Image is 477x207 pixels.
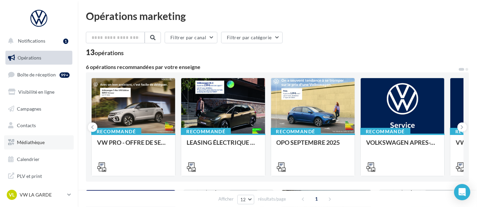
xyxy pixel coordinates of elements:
[366,139,439,153] div: VOLKSWAGEN APRES-VENTE
[95,50,124,56] div: opérations
[17,139,45,145] span: Médiathèque
[187,139,259,153] div: LEASING ÉLECTRIQUE 2025
[4,169,74,189] a: PLV et print personnalisable
[221,32,283,43] button: Filtrer par catégorie
[4,34,71,48] button: Notifications 1
[454,184,470,200] div: Open Intercom Messenger
[4,118,74,133] a: Contacts
[59,72,70,78] div: 99+
[271,128,321,135] div: Recommandé
[360,128,410,135] div: Recommandé
[311,193,322,204] span: 1
[18,38,45,44] span: Notifications
[4,135,74,149] a: Médiathèque
[18,55,41,61] span: Opérations
[63,39,68,44] div: 1
[17,122,36,128] span: Contacts
[258,196,286,202] span: résultats/page
[4,102,74,116] a: Campagnes
[20,191,65,198] p: VW LA GARDE
[237,195,255,204] button: 12
[4,67,74,82] a: Boîte de réception99+
[240,197,246,202] span: 12
[97,139,170,153] div: VW PRO - OFFRE DE SEPTEMBRE 25
[4,51,74,65] a: Opérations
[17,156,40,162] span: Calendrier
[17,72,56,77] span: Boîte de réception
[165,32,217,43] button: Filtrer par canal
[181,128,231,135] div: Recommandé
[86,11,469,21] div: Opérations marketing
[17,106,41,111] span: Campagnes
[4,85,74,99] a: Visibilité en ligne
[5,188,72,201] a: VL VW LA GARDE
[86,49,124,56] div: 13
[9,191,15,198] span: VL
[4,152,74,166] a: Calendrier
[277,139,349,153] div: OPO SEPTEMBRE 2025
[18,89,54,95] span: Visibilité en ligne
[86,64,458,70] div: 6 opérations recommandées par votre enseigne
[218,196,234,202] span: Afficher
[17,171,70,186] span: PLV et print personnalisable
[91,128,141,135] div: Recommandé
